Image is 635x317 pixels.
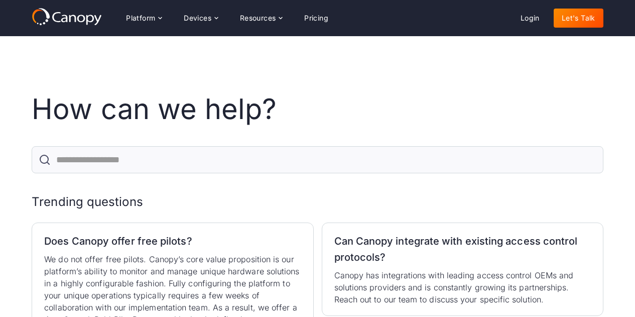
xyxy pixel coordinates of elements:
div: Resources [232,8,290,28]
h2: Does Canopy offer free pilots? [44,233,301,249]
h2: Can Canopy integrate with existing access control protocols? [334,233,591,265]
div: Devices [176,8,226,28]
div: Platform [118,8,170,28]
h2: Trending questions [32,193,603,210]
a: Pricing [296,9,336,28]
div: Resources [240,15,276,22]
div: Platform [126,15,155,22]
p: Canopy has integrations with leading access control OEMs and solutions providers and is constantl... [334,269,591,305]
h1: How can we help? [32,92,603,126]
a: Login [513,9,548,28]
form: FAQ Search [32,146,603,173]
a: Let's Talk [554,9,603,28]
div: Devices [184,15,211,22]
